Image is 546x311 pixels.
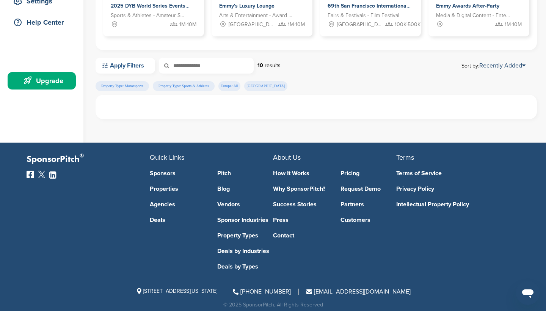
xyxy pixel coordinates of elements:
a: Partners [340,201,397,207]
a: Deals [150,217,206,223]
a: Why SponsorPitch? [273,186,329,192]
span: Terms [396,153,414,162]
span: Arts & Entertainment - Award Show [219,11,293,20]
div: Upgrade [11,74,76,88]
strong: 10 [257,62,263,69]
span: About Us [273,153,301,162]
a: Customers [340,217,397,223]
a: Sponsors [150,170,206,176]
span: 1M-10M [179,20,196,29]
span: Property Type: Sports & Athletes [153,81,215,91]
span: Europe: All [218,81,240,91]
span: Media & Digital Content - Entertainment [436,11,510,20]
span: Sports & Athletes - Amateur Sports Leagues [111,11,185,20]
span: Emmy's Luxury Lounge [219,3,275,9]
a: Apply Filters [96,58,155,74]
img: Facebook [27,171,34,178]
a: Upgrade [8,72,76,90]
span: results [265,62,281,69]
span: 1M-10M [505,20,522,29]
span: Emmy Awards After-Party [436,3,499,9]
p: SponsorPitch [27,154,150,165]
a: Intellectual Property Policy [396,201,508,207]
a: Vendors [217,201,273,207]
span: [GEOGRAPHIC_DATA], [GEOGRAPHIC_DATA] [337,20,383,29]
a: Sponsor Industries [217,217,273,223]
div: Help Center [11,16,76,29]
a: Help Center [8,14,76,31]
span: [GEOGRAPHIC_DATA], [GEOGRAPHIC_DATA] [229,20,275,29]
span: [STREET_ADDRESS][US_STATE] [135,288,217,294]
span: 2025 DYB World Series Events [111,3,185,9]
a: Pricing [340,170,397,176]
a: Pitch [217,170,273,176]
a: Deals by Types [217,264,273,270]
img: Twitter [38,171,45,178]
a: Property Types [217,232,273,239]
a: Success Stories [273,201,329,207]
span: 100K-500K [395,20,420,29]
div: © 2025 SponsorPitch, All Rights Reserved [27,302,519,308]
a: Press [273,217,329,223]
span: Property Type: Motorsports [96,81,149,91]
a: Recently Added [479,62,526,69]
a: Blog [217,186,273,192]
span: 1M-10M [288,20,305,29]
a: Contact [273,232,329,239]
a: Privacy Policy [396,186,508,192]
a: Terms of Service [396,170,508,176]
a: Request Demo [340,186,397,192]
a: Properties [150,186,206,192]
span: Quick Links [150,153,184,162]
span: Fairs & Festivals - Film Festival [328,11,399,20]
span: Sort by: [461,63,526,69]
span: [GEOGRAPHIC_DATA] [244,81,287,91]
a: How It Works [273,170,329,176]
span: 69th San Francisco International Film Festival [328,3,441,9]
iframe: Button to launch messaging window [516,281,540,305]
a: Agencies [150,201,206,207]
a: [PHONE_NUMBER] [233,288,291,295]
a: Deals by Industries [217,248,273,254]
a: [EMAIL_ADDRESS][DOMAIN_NAME] [306,288,411,295]
span: ® [80,151,84,160]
